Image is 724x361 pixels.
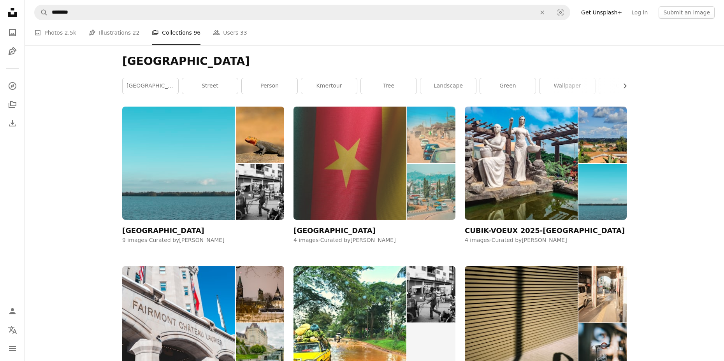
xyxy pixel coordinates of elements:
[551,5,570,20] button: Visual search
[534,5,551,20] button: Clear
[35,5,48,20] button: Search Unsplash
[5,25,20,40] a: Photos
[293,226,376,235] div: [GEOGRAPHIC_DATA]
[122,226,204,235] div: [GEOGRAPHIC_DATA]
[293,237,455,244] div: 4 images · Curated by [PERSON_NAME]
[539,78,595,94] a: wallpaper
[659,6,715,19] button: Submit an image
[5,322,20,338] button: Language
[122,107,284,235] a: [GEOGRAPHIC_DATA]
[122,107,235,220] img: photo-1590701800828-ba719848e79a
[578,266,627,322] img: photo-1755147047358-7786e1de7061
[213,20,247,45] a: Users 33
[34,5,570,20] form: Find visuals sitewide
[34,20,76,45] a: Photos 2.5k
[465,107,627,235] a: CUBIK-VOEUX 2025-[GEOGRAPHIC_DATA]
[420,78,476,94] a: landscape
[465,226,625,235] div: CUBIK-VOEUX 2025-[GEOGRAPHIC_DATA]
[182,78,238,94] a: street
[407,164,455,220] img: photo-1659947234309-804b7fa01cf2
[407,266,455,322] img: photo-1554226525-780cbb187456
[578,107,627,163] img: photo-1696541665406-a2517f84f934
[301,78,357,94] a: kmertour
[5,97,20,112] a: Collections
[578,164,627,220] img: photo-1590701800828-ba719848e79a
[5,303,20,319] a: Log in / Sign up
[65,28,76,37] span: 2.5k
[361,78,416,94] a: tree
[5,116,20,131] a: Download History
[236,107,284,163] img: photo-1489683613038-418c9baa930a
[122,237,284,244] div: 9 images · Curated by [PERSON_NAME]
[576,6,627,19] a: Get Unsplash+
[236,164,284,220] img: photo-1554226525-780cbb187456
[122,54,627,68] h1: [GEOGRAPHIC_DATA]
[465,107,578,220] img: photo-1659947234448-bf0ab56ce0c5
[465,237,627,244] div: 4 images · Curated by [PERSON_NAME]
[236,266,284,322] img: photo-1598564777347-0f9eca48f04f
[89,20,139,45] a: Illustrations 22
[618,78,627,94] button: scroll list to the right
[242,78,297,94] a: person
[5,78,20,94] a: Explore
[240,28,247,37] span: 33
[123,78,178,94] a: [GEOGRAPHIC_DATA]
[293,107,406,220] img: photo-1676969046758-79b463366a39
[5,44,20,59] a: Illustrations
[480,78,536,94] a: green
[599,78,655,94] a: outdoor
[133,28,140,37] span: 22
[627,6,652,19] a: Log in
[5,5,20,22] a: Home — Unsplash
[293,107,455,235] a: [GEOGRAPHIC_DATA]
[407,107,455,163] img: photo-1659947234324-635155dbca59
[5,341,20,356] button: Menu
